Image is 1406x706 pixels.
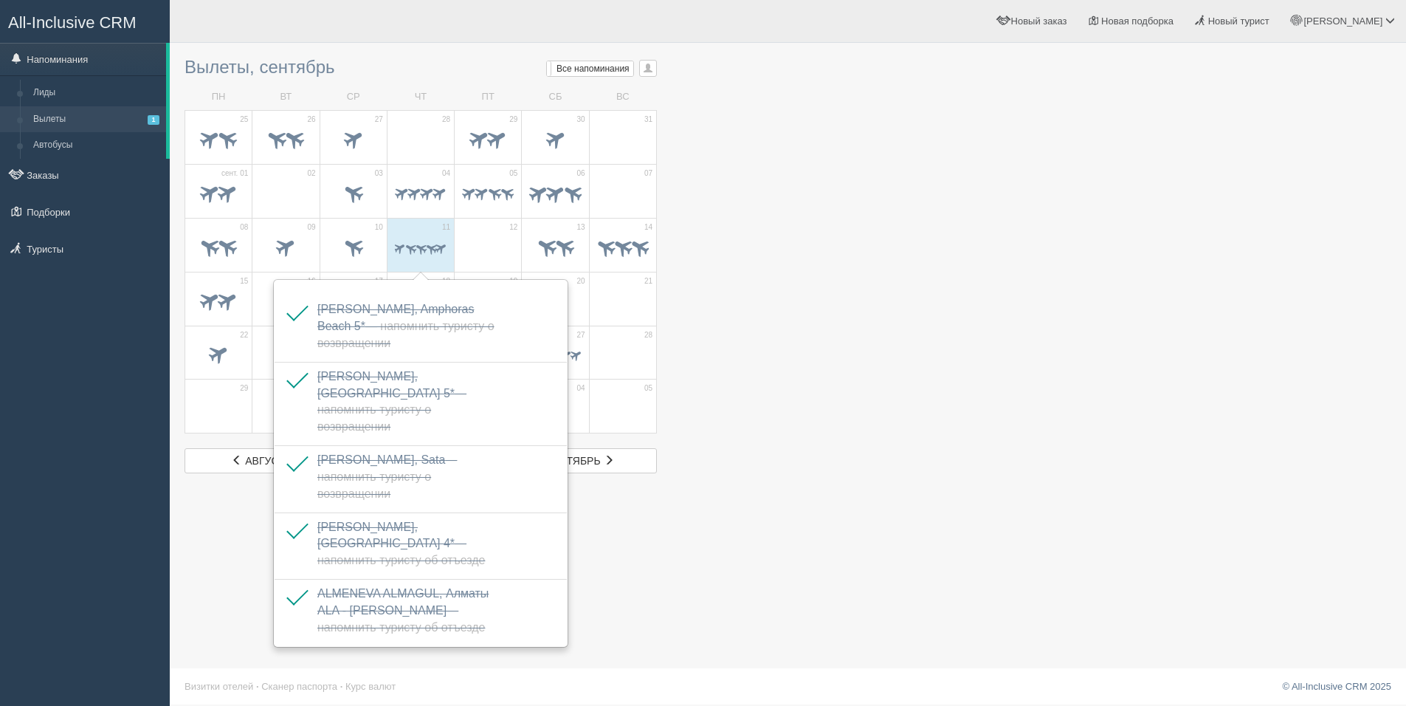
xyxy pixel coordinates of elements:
[240,114,248,125] span: 25
[185,448,332,473] a: август
[1,1,169,41] a: All-Inclusive CRM
[387,84,454,110] td: ЧТ
[185,84,252,110] td: ПН
[252,84,320,110] td: ВТ
[317,587,489,634] span: ALMENEVA ALMAGUL, Алматы ALA - [PERSON_NAME]
[317,453,457,500] span: [PERSON_NAME], Sata
[509,222,517,233] span: 12
[442,276,450,287] span: 18
[240,276,248,287] span: 15
[509,276,517,287] span: 19
[307,222,315,233] span: 09
[644,330,652,340] span: 28
[317,303,494,349] a: [PERSON_NAME], Amphoras Beach 5*— Напомнить туристу о возвращении
[442,168,450,179] span: 04
[509,448,657,473] a: октябрь
[644,168,652,179] span: 07
[27,80,166,106] a: Лиды
[577,168,585,179] span: 06
[317,587,489,634] a: ALMENEVA ALMAGUL, Алматы ALA - [PERSON_NAME]— Напомнить туристу об отъезде
[317,370,466,433] a: [PERSON_NAME], [GEOGRAPHIC_DATA] 5*— Напомнить туристу о возвращении
[644,383,652,394] span: 05
[455,84,522,110] td: ПТ
[27,106,166,133] a: Вылеты1
[221,168,248,179] span: сент. 01
[317,521,485,567] span: [PERSON_NAME], [GEOGRAPHIC_DATA] 4*
[556,64,630,74] span: Все напоминания
[1101,16,1174,27] span: Новая подборка
[577,383,585,394] span: 04
[577,276,585,287] span: 20
[185,681,253,692] a: Визитки отелей
[644,222,652,233] span: 14
[442,114,450,125] span: 28
[240,383,248,394] span: 29
[644,114,652,125] span: 31
[317,320,494,349] span: — Напомнить туристу о возвращении
[317,303,494,349] span: [PERSON_NAME], Amphoras Beach 5*
[1282,681,1391,692] a: © All-Inclusive CRM 2025
[261,681,337,692] a: Сканер паспорта
[1011,16,1067,27] span: Новый заказ
[307,168,315,179] span: 02
[375,114,383,125] span: 27
[317,453,457,500] span: — Напомнить туристу о возвращении
[307,276,315,287] span: 16
[509,114,517,125] span: 29
[577,114,585,125] span: 30
[148,115,159,125] span: 1
[552,455,600,467] span: октябрь
[320,84,387,110] td: СР
[317,370,466,433] span: [PERSON_NAME], [GEOGRAPHIC_DATA] 5*
[1303,16,1382,27] span: [PERSON_NAME]
[375,168,383,179] span: 03
[345,681,396,692] a: Курс валют
[644,276,652,287] span: 21
[442,222,450,233] span: 11
[27,132,166,159] a: Автобусы
[577,330,585,340] span: 27
[340,681,343,692] span: ·
[1208,16,1269,27] span: Новый турист
[317,453,457,500] a: [PERSON_NAME], Sata— Напомнить туристу о возвращении
[240,222,248,233] span: 08
[240,330,248,340] span: 22
[522,84,589,110] td: СБ
[317,521,485,567] a: [PERSON_NAME], [GEOGRAPHIC_DATA] 4*— Напомнить туристу об отъезде
[185,58,657,77] h3: Вылеты, сентябрь
[509,168,517,179] span: 05
[245,455,284,467] span: август
[8,13,137,32] span: All-Inclusive CRM
[375,222,383,233] span: 10
[307,114,315,125] span: 26
[589,84,656,110] td: ВС
[375,276,383,287] span: 17
[577,222,585,233] span: 13
[317,387,466,433] span: — Напомнить туристу о возвращении
[256,681,259,692] span: ·
[317,604,485,634] span: — Напомнить туристу об отъезде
